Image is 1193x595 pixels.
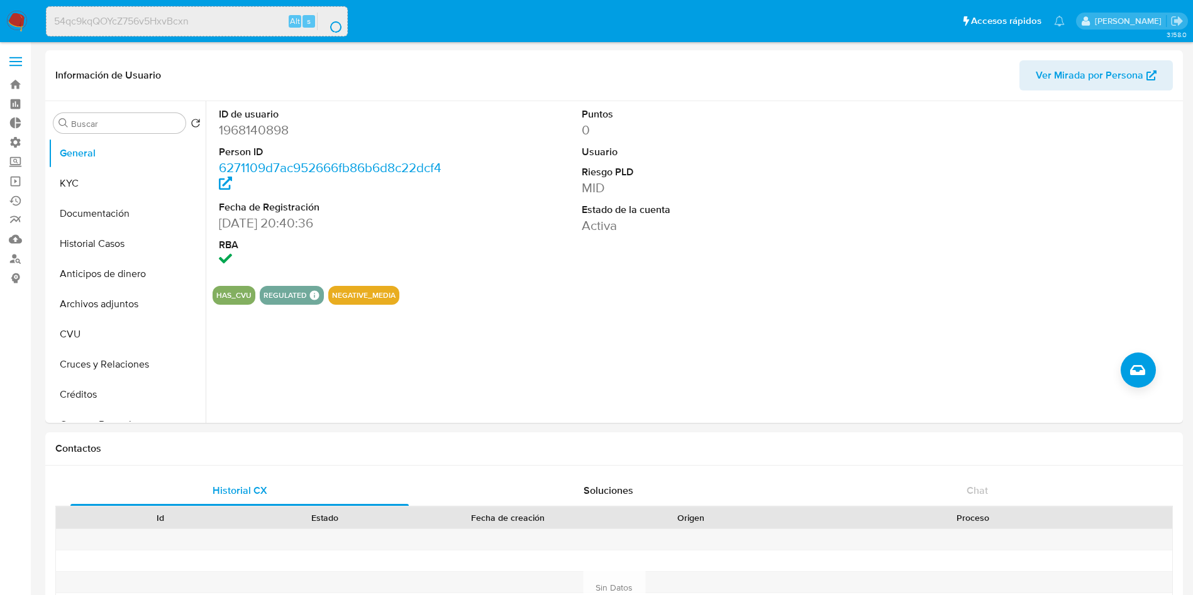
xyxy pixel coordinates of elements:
span: Chat [967,483,988,498]
button: Historial Casos [48,229,206,259]
dd: Activa [582,217,811,234]
dt: Fecha de Registración [219,200,448,214]
input: Buscar usuario o caso... [47,13,347,30]
span: Accesos rápidos [971,14,1041,28]
button: Cuentas Bancarias [48,410,206,440]
span: s [307,15,311,27]
div: Estado [252,511,399,524]
dt: Usuario [582,145,811,159]
span: Ver Mirada por Persona [1036,60,1143,90]
p: gustavo.deseta@mercadolibre.com [1095,15,1166,27]
button: Buscar [58,118,69,128]
div: Id [87,511,234,524]
span: Historial CX [213,483,267,498]
button: Anticipos de dinero [48,259,206,289]
button: search-icon [317,13,343,30]
dt: RBA [219,238,448,252]
dt: ID de usuario [219,107,448,121]
button: CVU [48,319,206,349]
button: Volver al orden por defecto [191,118,201,132]
span: Soluciones [584,483,633,498]
button: KYC [48,168,206,199]
button: General [48,138,206,168]
dt: Person ID [219,145,448,159]
dt: Estado de la cuenta [582,203,811,217]
dd: 1968140898 [219,121,448,139]
button: Cruces y Relaciones [48,349,206,379]
a: Notificaciones [1054,16,1065,26]
input: Buscar [71,118,180,129]
div: Fecha de creación [416,511,600,524]
h1: Contactos [55,442,1173,455]
div: Proceso [782,511,1163,524]
dd: [DATE] 20:40:36 [219,214,448,232]
button: Ver Mirada por Persona [1019,60,1173,90]
button: Archivos adjuntos [48,289,206,319]
dt: Riesgo PLD [582,165,811,179]
dd: 0 [582,121,811,139]
h1: Información de Usuario [55,69,161,82]
button: Créditos [48,379,206,410]
a: 6271109d7ac952666fb86b6d8c22dcf4 [219,158,441,194]
a: Salir [1170,14,1184,28]
dd: MID [582,179,811,197]
div: Origen [618,511,765,524]
span: Alt [290,15,300,27]
button: Documentación [48,199,206,229]
dt: Puntos [582,107,811,121]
